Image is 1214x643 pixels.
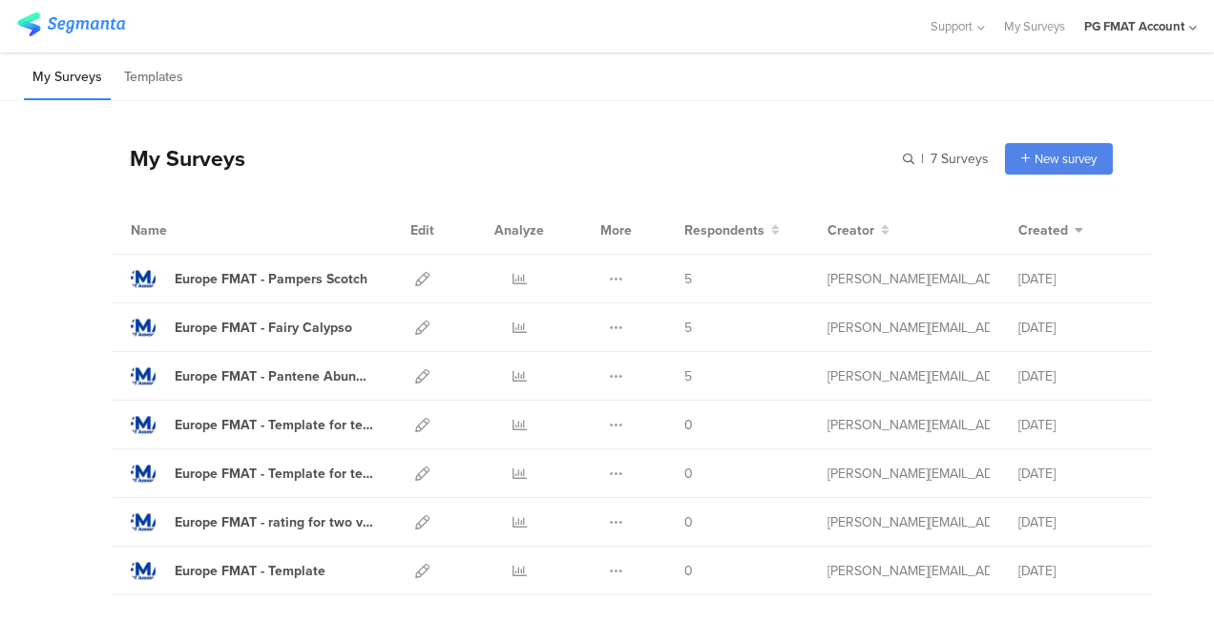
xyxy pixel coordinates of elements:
[684,220,764,240] span: Respondents
[596,206,637,254] div: More
[115,55,192,100] li: Templates
[931,149,989,169] span: 7 Surveys
[827,269,990,289] div: lopez.f.9@pg.com
[175,464,373,484] div: Europe FMAT - Template for testing 1
[24,55,111,100] li: My Surveys
[684,318,692,338] span: 5
[1018,415,1133,435] div: [DATE]
[827,220,874,240] span: Creator
[684,415,693,435] span: 0
[131,412,373,437] a: Europe FMAT - Template for testing 2
[175,561,325,581] div: Europe FMAT - Template
[684,512,693,532] span: 0
[827,318,990,338] div: lopez.f.9@pg.com
[1018,366,1133,386] div: [DATE]
[1018,561,1133,581] div: [DATE]
[175,512,373,532] div: Europe FMAT - rating for two variants
[402,206,443,254] div: Edit
[1084,17,1184,35] div: PG FMAT Account
[827,464,990,484] div: constantinescu.a@pg.com
[827,561,990,581] div: constantinescu.a@pg.com
[931,17,973,35] span: Support
[131,461,373,486] a: Europe FMAT - Template for testing 1
[131,558,325,583] a: Europe FMAT - Template
[684,366,692,386] span: 5
[175,415,373,435] div: Europe FMAT - Template for testing 2
[1018,269,1133,289] div: [DATE]
[131,509,373,534] a: Europe FMAT - rating for two variants
[17,12,125,36] img: segmanta logo
[827,366,990,386] div: lopez.f.9@pg.com
[175,318,352,338] div: Europe FMAT - Fairy Calypso
[827,415,990,435] div: constantinescu.a@pg.com
[111,142,245,175] div: My Surveys
[1035,150,1097,168] span: New survey
[684,220,780,240] button: Respondents
[1018,512,1133,532] div: [DATE]
[1018,464,1133,484] div: [DATE]
[175,269,367,289] div: Europe FMAT - Pampers Scotch
[684,464,693,484] span: 0
[827,220,890,240] button: Creator
[1018,220,1068,240] span: Created
[827,512,990,532] div: constantinescu.a@pg.com
[684,561,693,581] span: 0
[131,266,367,291] a: Europe FMAT - Pampers Scotch
[131,363,373,388] a: Europe FMAT - Pantene Abundance
[131,220,245,240] div: Name
[175,366,373,386] div: Europe FMAT - Pantene Abundance
[131,315,352,340] a: Europe FMAT - Fairy Calypso
[684,269,692,289] span: 5
[1018,318,1133,338] div: [DATE]
[918,149,927,169] span: |
[491,206,548,254] div: Analyze
[1018,220,1083,240] button: Created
